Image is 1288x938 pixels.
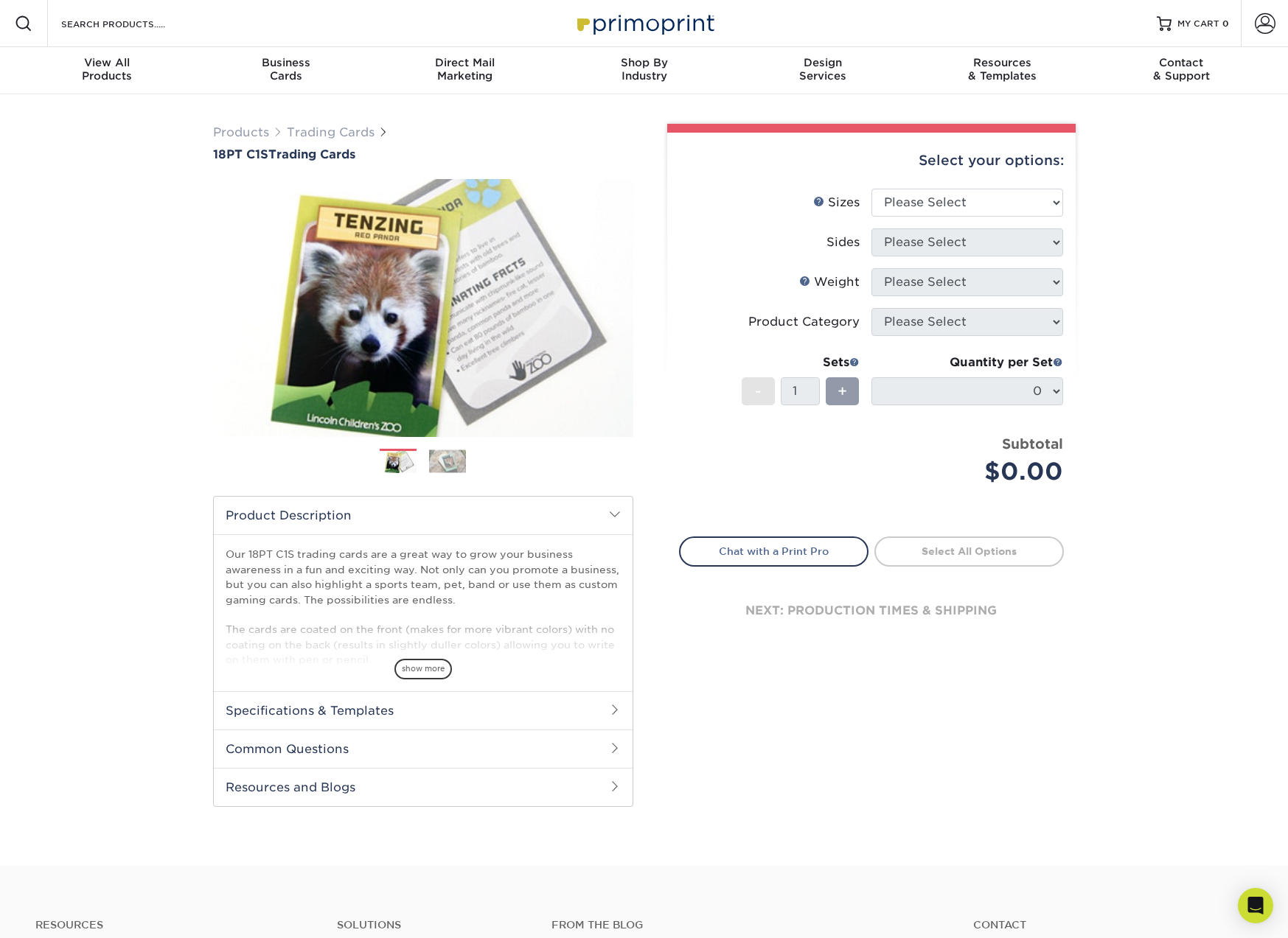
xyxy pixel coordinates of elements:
[196,47,375,94] a: BusinessCards
[734,56,913,69] span: Design
[871,354,1063,371] div: Quantity per Set
[554,56,734,69] span: Shop By
[4,893,125,933] iframe: Google Customer Reviews
[883,454,1063,489] div: $0.00
[213,147,633,161] h1: Trading Cards
[213,147,268,161] span: 18PT C1S
[213,163,633,453] img: 18PT C1S 01
[813,194,860,211] div: Sizes
[748,313,860,331] div: Product Category
[551,919,933,931] h4: From the Blog
[375,56,554,83] div: Marketing
[196,56,375,83] div: Cards
[913,56,1092,83] div: & Templates
[1092,56,1271,69] span: Contact
[734,47,913,94] a: DesignServices
[214,729,633,768] h2: Common Questions
[554,47,734,94] a: Shop ByIndustry
[394,659,452,679] span: show more
[213,147,633,161] a: 18PT C1STrading Cards
[838,380,847,402] span: +
[35,919,315,931] h4: Resources
[1092,56,1271,83] div: & Support
[913,56,1092,69] span: Resources
[973,919,1253,931] a: Contact
[679,536,868,566] a: Chat with a Print Pro
[1238,888,1273,923] div: Open Intercom Messenger
[287,125,375,139] a: Trading Cards
[60,15,203,32] input: SEARCH PRODUCTS.....
[226,547,621,667] p: Our 18PT C1S trading cards are a great way to grow your business awareness in a fun and exciting ...
[214,497,633,534] h2: Product Description
[375,47,554,94] a: Direct MailMarketing
[214,691,633,729] h2: Specifications & Templates
[18,47,197,94] a: View AllProducts
[1222,18,1229,29] span: 0
[554,56,734,83] div: Industry
[18,56,197,69] span: View All
[214,768,633,806] h2: Resources and Blogs
[826,234,860,251] div: Sides
[380,449,417,475] img: Trading Cards 01
[1092,47,1271,94] a: Contact& Support
[571,7,718,39] img: Primoprint
[1177,18,1219,30] span: MY CART
[742,354,860,371] div: Sets
[18,56,197,83] div: Products
[755,380,762,402] span: -
[874,536,1064,566] a: Select All Options
[213,125,269,139] a: Products
[679,133,1064,189] div: Select your options:
[679,567,1064,655] div: next: production times & shipping
[799,273,860,291] div: Weight
[196,56,375,69] span: Business
[337,919,530,931] h4: Solutions
[913,47,1092,94] a: Resources& Templates
[734,56,913,83] div: Services
[1002,435,1063,452] strong: Subtotal
[375,56,554,69] span: Direct Mail
[429,449,466,472] img: Trading Cards 02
